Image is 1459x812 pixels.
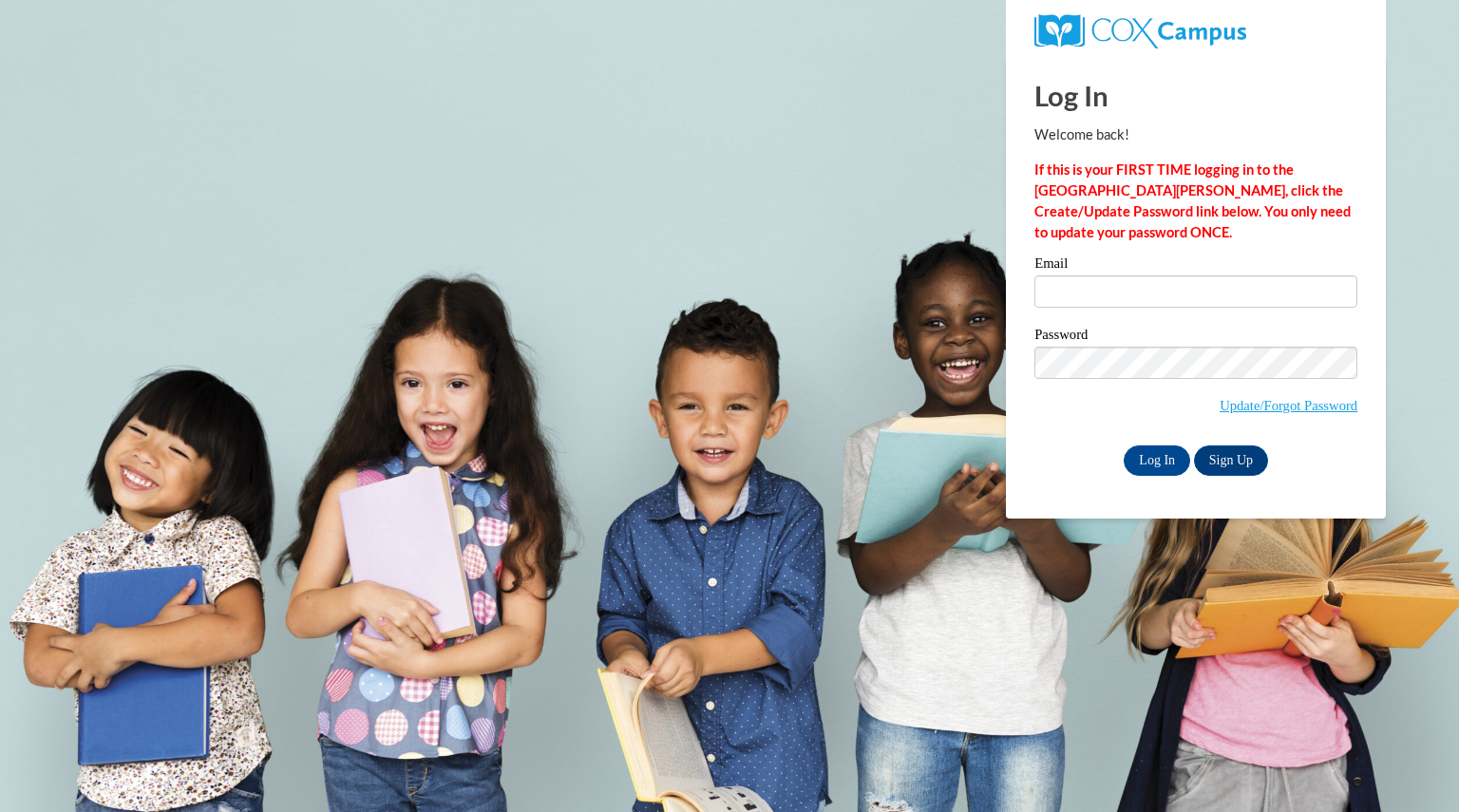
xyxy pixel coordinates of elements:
[1034,14,1246,48] img: COX Campus
[1194,445,1268,476] a: Sign Up
[1034,161,1351,240] strong: If this is your FIRST TIME logging in to the [GEOGRAPHIC_DATA][PERSON_NAME], click the Create/Upd...
[1124,445,1190,476] input: Log In
[1034,124,1357,145] p: Welcome back!
[1220,398,1357,413] a: Update/Forgot Password
[1034,22,1246,38] a: COX Campus
[1034,256,1357,275] label: Email
[1034,328,1357,347] label: Password
[1034,76,1357,115] h1: Log In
